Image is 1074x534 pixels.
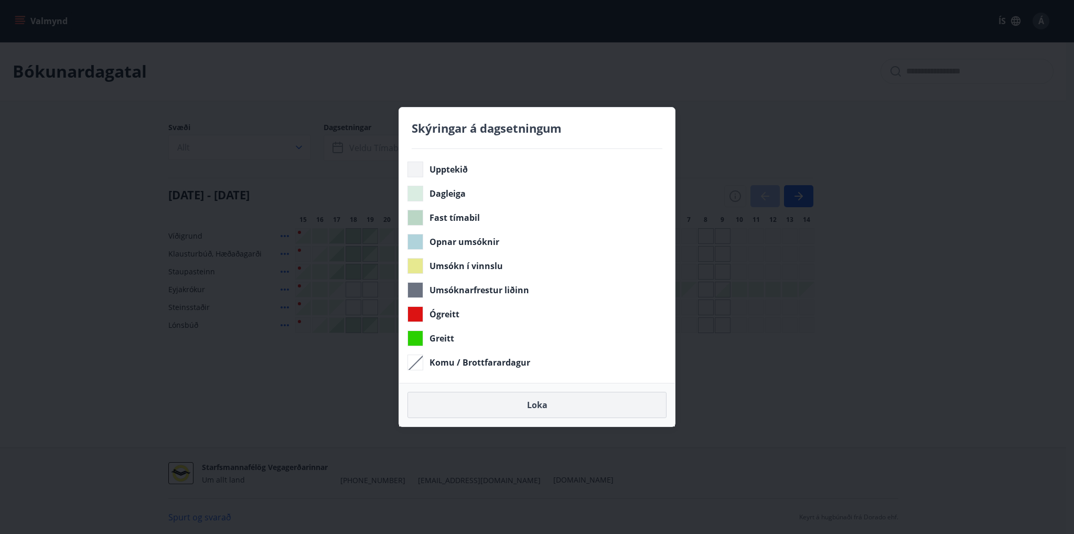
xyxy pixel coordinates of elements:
[429,284,529,296] span: Umsóknarfrestur liðinn
[407,392,667,418] button: Loka
[429,308,459,320] span: Ógreitt
[429,357,530,368] span: Komu / Brottfarardagur
[429,236,499,248] span: Opnar umsóknir
[412,120,662,136] h4: Skýringar á dagsetningum
[429,260,503,272] span: Umsókn í vinnslu
[429,212,480,223] span: Fast tímabil
[429,188,466,199] span: Dagleiga
[429,333,454,344] span: Greitt
[429,164,468,175] span: Upptekið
